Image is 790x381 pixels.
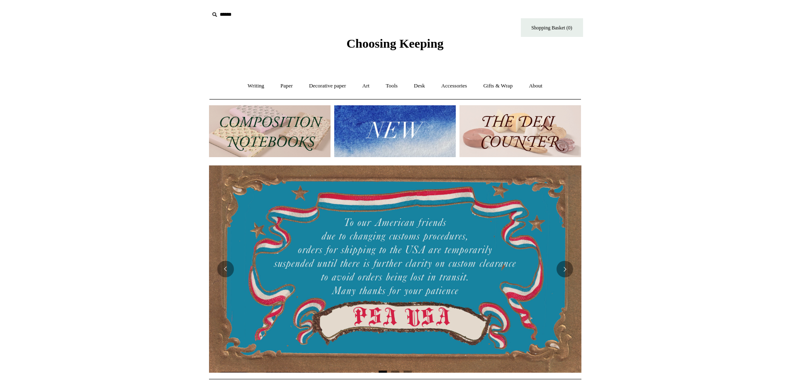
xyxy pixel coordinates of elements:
img: New.jpg__PID:f73bdf93-380a-4a35-bcfe-7823039498e1 [334,105,456,157]
a: Art [355,75,377,97]
span: Choosing Keeping [346,36,443,50]
a: Tools [378,75,405,97]
a: Choosing Keeping [346,43,443,49]
a: Paper [273,75,300,97]
button: Next [557,261,573,277]
button: Previous [217,261,234,277]
button: Page 2 [391,371,399,373]
a: Accessories [434,75,474,97]
a: Decorative paper [301,75,353,97]
img: USA PSA .jpg__PID:33428022-6587-48b7-8b57-d7eefc91f15a [209,165,581,373]
a: Gifts & Wrap [476,75,520,97]
a: About [521,75,550,97]
button: Page 1 [379,371,387,373]
img: The Deli Counter [459,105,581,157]
a: Desk [406,75,433,97]
img: 202302 Composition ledgers.jpg__PID:69722ee6-fa44-49dd-a067-31375e5d54ec [209,105,331,157]
button: Page 3 [404,371,412,373]
a: Writing [240,75,272,97]
a: Shopping Basket (0) [521,18,583,37]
